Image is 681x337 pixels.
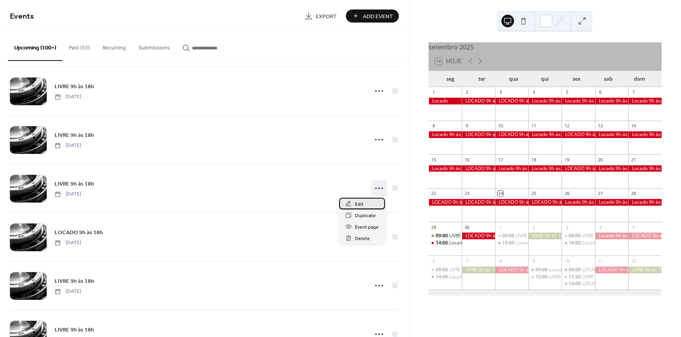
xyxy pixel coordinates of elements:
div: Locado 14h às 18h [449,240,490,246]
span: [DATE] [55,288,81,295]
div: LIVRE 9h às 13h [429,267,462,273]
span: LIVRE 9h às 18h [55,326,94,334]
div: 7 [631,89,637,95]
div: 8 [431,123,437,129]
div: 3 [497,89,503,95]
div: LOCADO 9h às 18h [495,131,528,138]
div: LOCADO 9h às 12h [561,267,595,273]
div: 24 [497,191,503,197]
div: 18 [531,157,537,163]
span: 14:00 [436,274,449,280]
div: 26 [564,191,570,197]
span: 16:00 [569,240,582,246]
div: 22 [431,191,437,197]
div: LIVRE 9h às 13h [449,233,484,239]
div: qui [529,71,561,87]
div: 27 [598,191,603,197]
span: 09:00 [535,267,549,273]
span: LIVRE 9h às 18h [55,83,94,91]
span: Add Event [363,12,393,21]
div: 30 [464,224,470,230]
div: LOCADO 9h às 18h [495,267,528,273]
div: 4 [531,89,537,95]
div: Locado 9h às 18h [561,199,595,206]
div: LIVRE 9h às 13h [429,233,462,239]
span: Events [10,9,34,24]
span: 09:00 [436,233,449,239]
div: 2 [531,224,537,230]
div: Locado 9h às 18h [595,165,628,172]
a: Export [299,9,343,23]
div: LOCADO 9h às 18h [495,98,528,104]
div: LIVRE 9h às 13h [449,267,484,273]
span: [DATE] [55,239,81,246]
span: Export [316,12,337,21]
div: 4 [598,224,603,230]
div: Locado 14h às 18h [429,274,462,280]
a: LIVRE 9h às 18h [55,179,94,188]
div: 13 [598,123,603,129]
span: 09:00 [569,267,582,273]
div: Locado 15h às 18h [516,240,557,246]
button: Past (55) [63,32,96,60]
div: 5 [564,89,570,95]
div: 11 [598,258,603,264]
span: 09:00 [436,267,449,273]
button: Add Event [346,9,399,23]
div: LOCADO 9h às 18h [595,267,628,273]
span: 14:00 [569,280,582,287]
div: LOCADO 9h às 18h [561,165,595,172]
a: LIVRE 9h às 18h [55,82,94,91]
div: 3 [564,224,570,230]
div: 12 [564,123,570,129]
div: 5 [631,224,637,230]
a: LIVRE 9h às 18h [55,325,94,334]
div: sex [561,71,592,87]
span: LIVRE 9h às 18h [55,277,94,286]
span: 09:00 [569,233,582,239]
button: Recurring [96,32,132,60]
div: LIVRE 9h às 15h [561,233,595,239]
div: Locado 9h às 14h [549,267,587,273]
div: 20 [598,157,603,163]
div: 1 [431,89,437,95]
div: 6 [598,89,603,95]
div: LIVRE 15h às 18h [528,274,561,280]
div: LOCADO 9h às 18h [462,165,495,172]
div: Locado 9h às 18h [595,233,628,239]
span: [DATE] [55,142,81,149]
div: LOCADO 9h às 18h [462,233,495,239]
div: 2 [464,89,470,95]
div: Locado 9h às 18h [628,131,662,138]
div: Locado 9h às 18h [429,165,462,172]
div: LIVRE 9h às 18h [528,233,561,239]
div: Locado [429,98,462,104]
div: LIVRE 15h às 18h [549,274,586,280]
div: qua [498,71,529,87]
button: Submissions [132,32,176,60]
div: LOCADO 14h às 18h [582,280,627,287]
div: Locado 9h às 18h [595,131,628,138]
div: Locado 9h às 18h [528,131,561,138]
div: 29 [431,224,437,230]
div: LIVRE 9h às 18h [462,267,495,273]
span: Duplicate [355,212,376,220]
div: setembro 2025 [429,42,662,52]
div: 16 [464,157,470,163]
span: LIVRE 9h às 18h [55,180,94,188]
div: Locado 9h às 18h [628,165,662,172]
div: Locado 16h às 18h [582,240,623,246]
a: LOCADO 9h às 18h [55,228,103,237]
div: 1 [497,224,503,230]
div: Locado 9h às 18h [528,165,561,172]
span: 15:00 [502,240,516,246]
div: 6 [431,258,437,264]
span: [DATE] [55,93,81,100]
div: Locado 16h às 18h [561,240,595,246]
div: LOCADO 9h às 18h [528,199,561,206]
div: Locado 14h às 18h [429,240,462,246]
span: 15:00 [535,274,549,280]
div: 9 [464,123,470,129]
span: Delete [355,235,370,243]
